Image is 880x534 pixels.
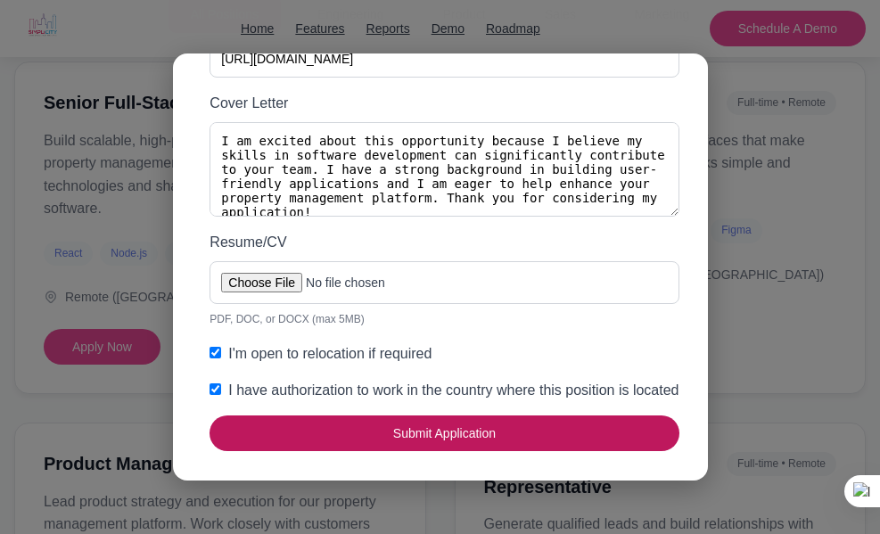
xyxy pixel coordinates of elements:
label: Resume/CV [210,231,679,254]
label: I have authorization to work in the country where this position is located [210,379,679,402]
label: I'm open to relocation if required [210,342,679,366]
button: Submit Application [210,415,679,451]
input: I have authorization to work in the country where this position is located [210,383,221,395]
input: https://yourwebsite.com [210,40,679,78]
input: I'm open to relocation if required [210,347,221,358]
small: PDF, DOC, or DOCX (max 5MB) [210,311,679,328]
label: Cover Letter [210,92,679,115]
